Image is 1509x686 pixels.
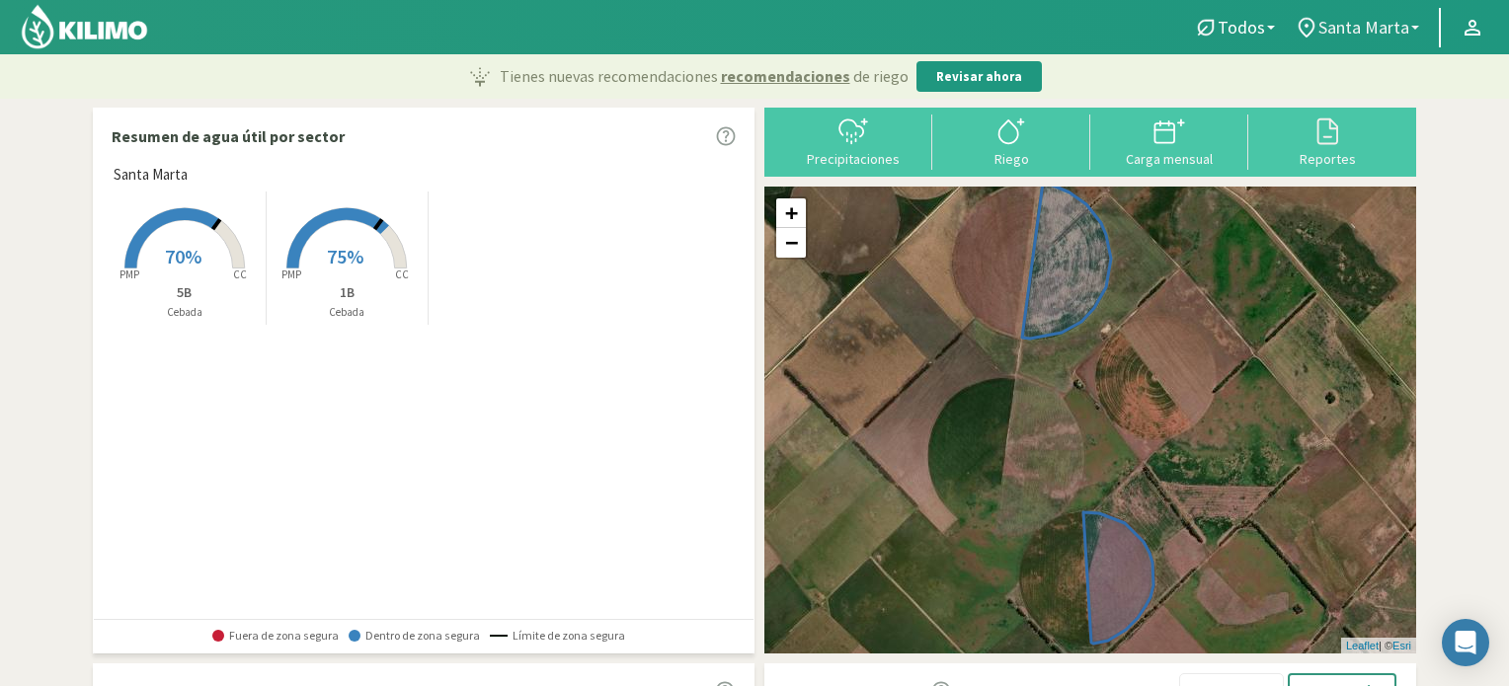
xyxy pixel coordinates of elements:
[776,198,806,228] a: Zoom in
[1254,152,1400,166] div: Reportes
[1392,640,1411,651] a: Esri
[349,629,480,643] span: Dentro de zona segura
[721,64,850,88] span: recomendaciones
[938,152,1084,166] div: Riego
[853,64,909,88] span: de riego
[212,629,339,643] span: Fuera de zona segura
[119,267,139,281] tspan: PMP
[500,64,909,88] p: Tienes nuevas recomendaciones
[281,267,301,281] tspan: PMP
[932,114,1090,167] button: Riego
[780,152,926,166] div: Precipitaciones
[1218,17,1265,38] span: Todos
[774,114,932,167] button: Precipitaciones
[1248,114,1406,167] button: Reportes
[1346,640,1379,651] a: Leaflet
[104,282,266,303] p: 5B
[267,282,429,303] p: 1B
[1090,114,1248,167] button: Carga mensual
[104,304,266,321] p: Cebada
[114,164,188,187] span: Santa Marta
[936,67,1022,87] p: Revisar ahora
[916,61,1042,93] button: Revisar ahora
[1096,152,1242,166] div: Carga mensual
[20,3,149,50] img: Kilimo
[267,304,429,321] p: Cebada
[233,267,247,281] tspan: CC
[112,124,345,148] p: Resumen de agua útil por sector
[396,267,410,281] tspan: CC
[776,228,806,258] a: Zoom out
[327,244,363,268] span: 75%
[165,244,201,268] span: 70%
[1442,619,1489,666] div: Open Intercom Messenger
[1341,638,1416,654] div: | ©
[1318,17,1409,38] span: Santa Marta
[490,629,625,643] span: Límite de zona segura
